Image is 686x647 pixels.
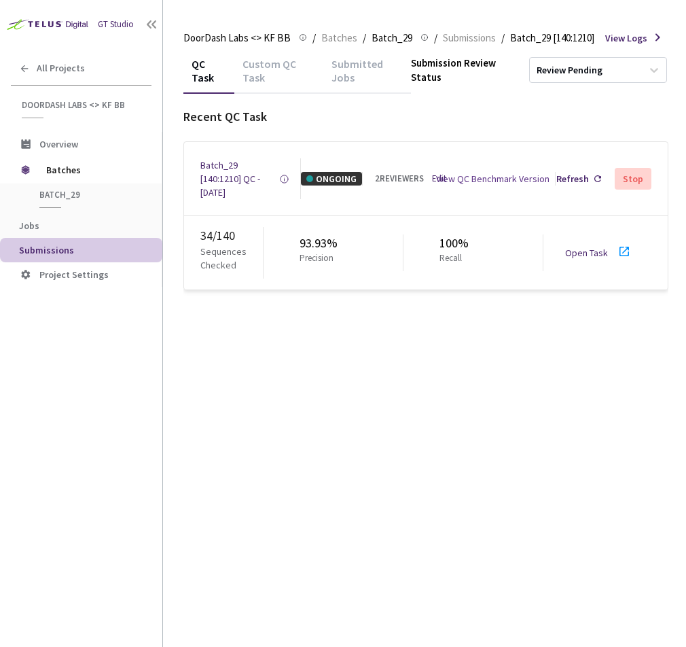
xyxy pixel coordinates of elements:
span: Batches [46,156,139,183]
span: DoorDash Labs <> KF BB [183,30,291,46]
div: QC Task [183,57,234,94]
span: Batch_29 [140:1210] [510,30,594,46]
span: Batch_29 [39,189,140,200]
p: Precision [300,252,333,265]
div: 34 / 140 [200,227,263,245]
span: All Projects [37,63,85,74]
div: 100% [439,234,469,252]
div: 2 REVIEWERS [375,173,424,186]
div: ONGOING [301,172,362,186]
span: View Logs [605,31,647,45]
div: Submission Review Status [411,56,521,85]
div: Custom QC Task [234,57,323,94]
li: / [363,30,366,46]
span: Submissions [443,30,496,46]
span: Batches [321,30,357,46]
div: Submitted Jobs [323,57,411,94]
span: Submissions [19,244,74,256]
a: Batch_29 [140:1210] QC - [DATE] [200,158,279,199]
div: Recent QC Task [183,108,668,126]
div: View QC Benchmark Version [436,172,549,186]
li: / [312,30,316,46]
span: DoorDash Labs <> KF BB [22,99,143,111]
p: Sequences Checked [200,245,263,272]
li: / [501,30,505,46]
a: Batches [319,30,360,45]
div: Refresh [556,172,589,186]
span: Project Settings [39,268,109,281]
span: Overview [39,138,78,150]
div: Stop [623,173,643,184]
p: Recall [439,252,463,265]
a: Submissions [440,30,499,45]
span: Jobs [19,220,39,232]
span: Batch_29 [372,30,412,46]
li: / [434,30,437,46]
div: GT Studio [98,18,134,31]
div: Review Pending [537,64,602,77]
div: 93.93% [300,234,339,252]
a: Open Task [565,247,608,259]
